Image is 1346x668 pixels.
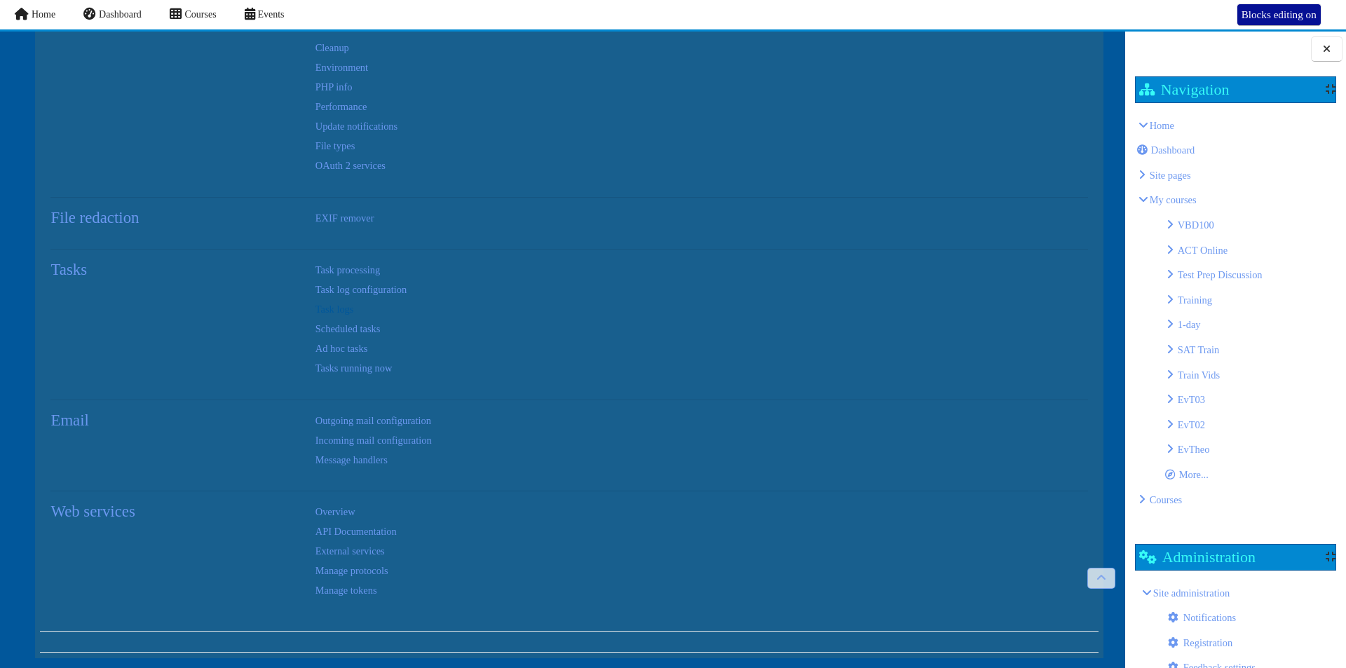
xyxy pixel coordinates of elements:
[50,503,135,520] a: Web services
[50,209,139,226] a: File redaction
[315,42,349,53] a: Cleanup
[315,121,397,132] a: Update notifications
[315,101,367,112] a: Performance
[315,304,354,315] a: Task logs
[1139,81,1230,98] h2: Navigation
[1138,116,1333,510] li: Home
[1178,419,1205,430] a: EvT02
[1167,215,1333,235] li: VBD100
[315,545,385,557] a: External services
[1167,265,1333,285] li: Test Prep Discussion
[315,264,380,275] a: Task processing
[1178,444,1210,455] a: EvTheo
[1167,340,1333,360] li: SAT Train
[1178,245,1228,256] a: ACT Online
[1326,83,1335,95] div: Show / hide the block
[315,565,388,576] a: Manage protocols
[1138,190,1333,484] li: My courses
[1168,612,1236,623] a: Notifications
[32,9,55,20] span: Home
[315,362,393,374] a: Tasks running now
[1137,144,1195,156] a: Dashboard
[1178,369,1221,381] a: Train Vids
[1167,439,1333,459] li: EvTheo
[184,9,216,20] span: Courses
[1326,551,1335,562] div: Show / hide the block
[99,9,142,20] span: Dashboard
[1168,637,1233,648] a: Registration
[315,585,377,596] a: Manage tokens
[1150,194,1197,205] a: My courses
[1167,390,1333,409] li: EvT03
[315,284,407,295] a: Task log configuration
[1178,344,1220,355] a: SAT Train
[1178,269,1263,280] a: Test Prep Discussion
[1138,490,1333,510] li: Courses
[50,411,88,429] a: Email
[1178,294,1212,306] a: Training
[50,261,87,278] a: Tasks
[1178,319,1201,330] a: 1-day
[315,435,432,446] a: Incoming mail configuration
[1167,240,1333,260] li: ACT Online
[1138,165,1333,185] li: Knowsys Educational Services LLC
[315,415,431,426] a: Outgoing mail configuration
[1179,469,1209,480] span: More...
[1178,219,1214,231] a: VBD100
[315,323,381,334] a: Scheduled tasks
[1150,120,1174,131] a: Home
[1165,469,1209,480] a: More...
[1167,365,1333,385] li: Train Vids
[1167,415,1333,435] li: EvT02
[1139,548,1256,566] h2: Administration
[1237,4,1321,26] button: Blocks editing on
[315,81,353,93] a: PHP info
[1150,170,1191,181] span: Knowsys Educational Services LLC
[257,9,284,20] span: Events
[1150,494,1183,505] a: Courses
[1167,315,1333,334] li: 1-day
[1167,465,1333,484] li: More...
[315,212,374,224] a: EXIF remover
[315,506,355,517] a: Overview
[315,140,355,151] a: File types
[1153,587,1230,599] a: Site administration
[315,160,386,171] a: OAuth 2 services
[1151,144,1195,156] span: Dashboard
[315,343,368,354] a: Ad hoc tasks
[315,526,397,537] a: API Documentation
[1167,290,1333,310] li: Training
[1138,140,1333,160] li: Dashboard
[315,454,388,465] a: Message handlers
[1178,394,1205,405] a: EvT03
[315,62,368,73] a: Environment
